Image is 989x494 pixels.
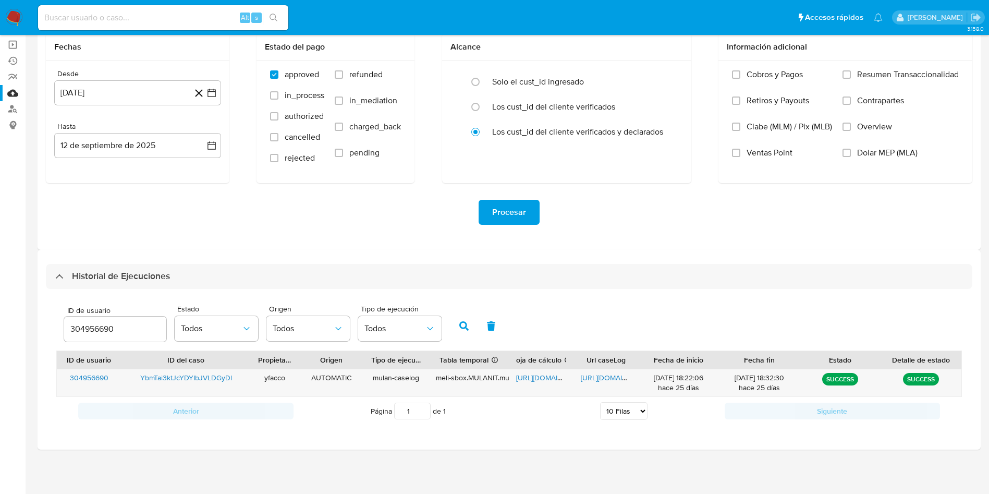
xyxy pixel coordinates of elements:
input: Buscar usuario o caso... [38,11,288,25]
span: Alt [241,13,249,22]
p: yesica.facco@mercadolibre.com [908,13,967,22]
span: 3.158.0 [967,25,984,33]
a: Notificaciones [874,13,883,22]
span: Accesos rápidos [805,12,863,23]
button: search-icon [263,10,284,25]
a: Salir [970,12,981,23]
span: s [255,13,258,22]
